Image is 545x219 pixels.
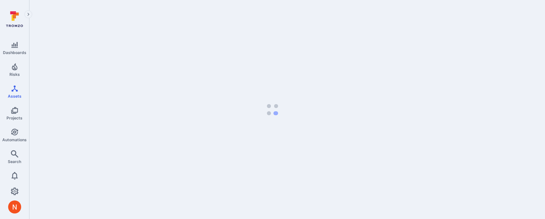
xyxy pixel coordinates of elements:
[8,200,21,213] img: ACg8ocIprwjrgDQnDsNSk9Ghn5p5-B8DpAKWoJ5Gi9syOE4K59tr4Q=s96-c
[8,159,21,164] span: Search
[3,50,26,55] span: Dashboards
[8,94,21,99] span: Assets
[9,72,20,77] span: Risks
[24,10,32,18] button: Expand navigation menu
[2,137,27,142] span: Automations
[7,116,22,120] span: Projects
[26,12,31,17] i: Expand navigation menu
[8,200,21,213] div: Neeren Patki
